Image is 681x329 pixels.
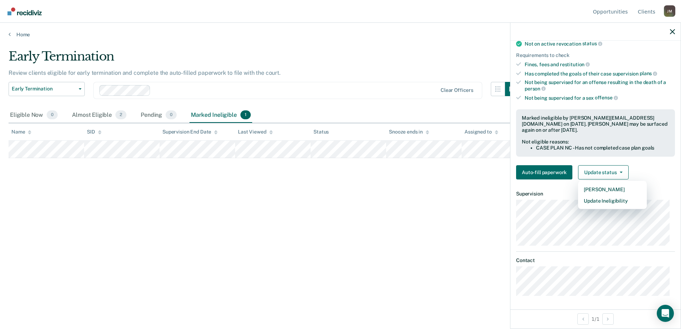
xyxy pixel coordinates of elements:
[525,79,675,92] div: Not being supervised for an offense resulting in the death of a
[516,165,575,179] a: Navigate to form link
[525,70,675,77] div: Has completed the goals of their case supervision
[657,305,674,322] div: Open Intercom Messenger
[516,257,675,263] dt: Contact
[9,108,59,123] div: Eligible Now
[47,110,58,120] span: 0
[9,69,281,76] p: Review clients eligible for early termination and complete the auto-filled paperwork to file with...
[189,108,252,123] div: Marked Ineligible
[87,129,102,135] div: SID
[525,86,546,92] span: person
[578,165,628,179] button: Update status
[139,108,178,123] div: Pending
[115,110,126,120] span: 2
[441,87,473,93] div: Clear officers
[162,129,218,135] div: Supervision End Date
[578,184,647,195] button: [PERSON_NAME]
[578,195,647,207] button: Update Ineligibility
[464,129,498,135] div: Assigned to
[166,110,177,120] span: 0
[510,309,681,328] div: 1 / 1
[71,108,128,123] div: Almost Eligible
[602,313,614,325] button: Next Opportunity
[525,95,675,101] div: Not being supervised for a sex
[525,61,675,68] div: Fines, fees and
[11,129,31,135] div: Name
[7,7,42,15] img: Recidiviz
[536,145,669,151] li: CASE PLAN NC - Has not completed case plan goals
[9,49,519,69] div: Early Termination
[238,129,272,135] div: Last Viewed
[525,41,675,47] div: Not on active revocation
[664,5,675,17] button: Profile dropdown button
[12,86,76,92] span: Early Termination
[389,129,429,135] div: Snooze ends in
[516,191,675,197] dt: Supervision
[578,181,647,209] div: Dropdown Menu
[313,129,329,135] div: Status
[577,313,589,325] button: Previous Opportunity
[560,62,590,67] span: restitution
[582,41,602,46] span: status
[240,110,251,120] span: 1
[664,5,675,17] div: J M
[640,70,657,76] span: plans
[595,95,618,100] span: offense
[516,52,675,58] div: Requirements to check
[522,139,669,145] div: Not eligible reasons:
[9,31,672,38] a: Home
[516,165,572,179] button: Auto-fill paperwork
[522,115,669,133] div: Marked ineligible by [PERSON_NAME][EMAIL_ADDRESS][DOMAIN_NAME] on [DATE]. [PERSON_NAME] may be su...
